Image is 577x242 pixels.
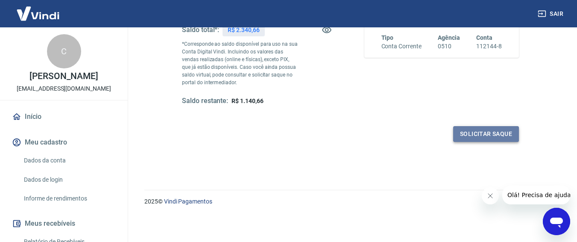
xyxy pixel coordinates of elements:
a: Vindi Pagamentos [164,198,212,205]
h5: Saldo restante: [182,97,228,106]
span: Agência [438,34,460,41]
div: C [47,34,81,68]
a: Informe de rendimentos [21,190,117,207]
p: R$ 2.340,66 [228,26,259,35]
iframe: Mensagem da empresa [502,186,570,204]
button: Sair [536,6,567,22]
p: *Corresponde ao saldo disponível para uso na sua Conta Digital Vindi. Incluindo os valores das ve... [182,40,298,86]
iframe: Botão para abrir a janela de mensagens [543,208,570,235]
button: Meu cadastro [10,133,117,152]
p: [PERSON_NAME] [29,72,98,81]
img: Vindi [10,0,66,27]
h5: Saldo total*: [182,26,219,34]
span: Tipo [381,34,394,41]
h6: 112144-8 [476,42,502,51]
span: Olá! Precisa de ajuda? [5,6,72,13]
button: Meus recebíveis [10,214,117,233]
a: Dados da conta [21,152,117,169]
h6: 0510 [438,42,460,51]
h6: Conta Corrente [381,42,422,51]
p: 2025 © [144,197,556,206]
iframe: Fechar mensagem [482,187,499,204]
span: R$ 1.140,66 [231,97,263,104]
a: Início [10,107,117,126]
p: [EMAIL_ADDRESS][DOMAIN_NAME] [17,84,111,93]
a: Dados de login [21,171,117,189]
span: Conta [476,34,492,41]
button: Solicitar saque [453,126,519,142]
